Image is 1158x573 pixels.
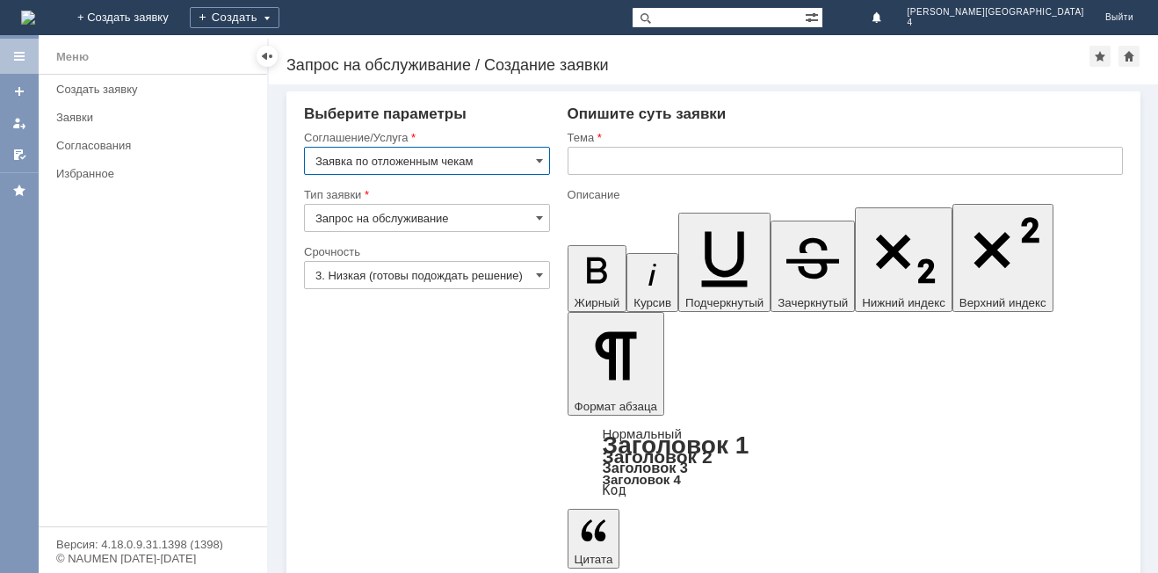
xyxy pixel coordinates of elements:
div: © NAUMEN [DATE]-[DATE] [56,553,250,564]
a: Создать заявку [5,77,33,105]
span: Курсив [633,296,671,309]
a: Заголовок 4 [603,472,681,487]
a: Заголовок 2 [603,446,713,467]
span: Подчеркнутый [685,296,764,309]
span: Опишите суть заявки [568,105,727,122]
a: Заголовок 3 [603,460,688,475]
a: Мои заявки [5,109,33,137]
a: Код [603,482,626,498]
button: Подчеркнутый [678,213,771,312]
span: Расширенный поиск [805,8,822,25]
div: Тип заявки [304,189,546,200]
div: Избранное [56,167,237,180]
button: Нижний индекс [855,207,952,312]
a: Согласования [49,132,264,159]
div: Тема [568,132,1119,143]
span: Верхний индекс [959,296,1046,309]
button: Жирный [568,245,627,312]
div: Согласования [56,139,257,152]
div: Соглашение/Услуга [304,132,546,143]
a: Создать заявку [49,76,264,103]
a: Нормальный [603,426,682,441]
span: [PERSON_NAME][GEOGRAPHIC_DATA] [908,7,1084,18]
img: logo [21,11,35,25]
div: Меню [56,47,89,68]
div: Описание [568,189,1119,200]
div: Создать заявку [56,83,257,96]
button: Зачеркнутый [771,221,855,312]
span: Цитата [575,553,613,566]
button: Формат абзаца [568,312,664,416]
button: Верхний индекс [952,204,1053,312]
span: 4 [908,18,1084,28]
a: Заявки [49,104,264,131]
div: Скрыть меню [257,46,278,67]
div: Запрос на обслуживание / Создание заявки [286,56,1089,74]
button: Цитата [568,509,620,569]
span: Нижний индекс [862,296,945,309]
span: Жирный [575,296,620,309]
span: Формат абзаца [575,400,657,413]
div: Формат абзаца [568,428,1123,497]
button: Курсив [626,253,678,312]
div: Сделать домашней страницей [1118,46,1140,67]
div: Добавить в избранное [1089,46,1111,67]
div: Версия: 4.18.0.9.31.1398 (1398) [56,539,250,550]
div: Создать [190,7,279,28]
div: Срочность [304,246,546,257]
div: Заявки [56,111,257,124]
a: Мои согласования [5,141,33,169]
span: Зачеркнутый [778,296,848,309]
a: Перейти на домашнюю страницу [21,11,35,25]
a: Заголовок 1 [603,432,749,459]
span: Выберите параметры [304,105,467,122]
